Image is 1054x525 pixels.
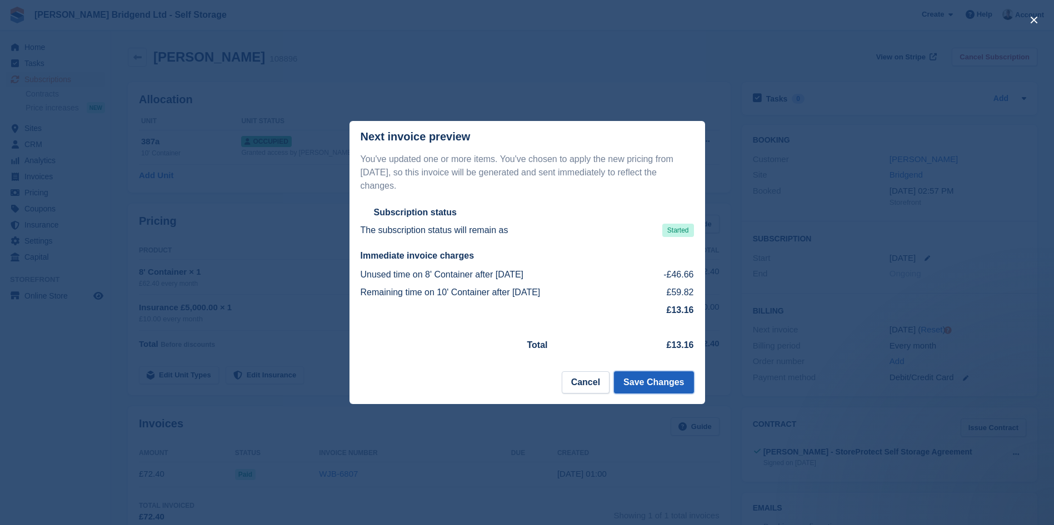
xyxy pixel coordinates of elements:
[361,250,694,261] h2: Immediate invoice charges
[646,266,693,284] td: -£46.66
[361,130,471,143] p: Next invoice preview
[667,340,694,350] strong: £13.16
[614,371,693,393] button: Save Changes
[361,153,694,193] p: You've updated one or more items. You've chosen to apply the new pricing from [DATE], so this inv...
[1025,11,1043,29] button: close
[361,224,508,237] p: The subscription status will remain as
[662,224,694,237] span: Started
[667,305,694,315] strong: £13.16
[374,207,457,218] h2: Subscription status
[527,340,548,350] strong: Total
[562,371,610,393] button: Cancel
[646,284,693,301] td: £59.82
[361,284,646,301] td: Remaining time on 10' Container after [DATE]
[361,266,646,284] td: Unused time on 8' Container after [DATE]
